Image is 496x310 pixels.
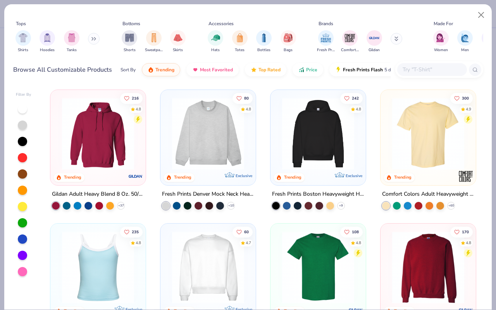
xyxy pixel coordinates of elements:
span: 242 [352,96,359,100]
img: c7b025ed-4e20-46ac-9c52-55bc1f9f47df [388,231,468,303]
img: 9145e166-e82d-49ae-94f7-186c20e691c9 [248,231,328,303]
span: + 37 [118,203,124,208]
div: 4.8 [466,240,471,246]
img: 91acfc32-fd48-4d6b-bdad-a4c1a30ac3fc [278,98,358,170]
span: Top Rated [258,67,281,73]
span: 5 day delivery [384,65,413,74]
div: filter for Hats [208,30,223,53]
span: Skirts [173,47,183,53]
div: filter for Sweatpants [145,30,163,53]
div: 4.7 [246,240,251,246]
button: Like [232,93,253,103]
img: Bags Image [284,33,292,42]
span: Hoodies [40,47,55,53]
button: filter button [317,30,335,53]
div: Filter By [16,92,31,98]
div: filter for Shirts [15,30,31,53]
span: Sweatpants [145,47,163,53]
span: 216 [132,96,139,100]
span: 170 [462,230,469,234]
span: 60 [244,230,249,234]
img: Men Image [461,33,469,42]
span: Fresh Prints [317,47,335,53]
button: filter button [170,30,186,53]
div: Fresh Prints Denver Mock Neck Heavyweight Sweatshirt [162,189,254,199]
button: Like [340,93,363,103]
span: Bottles [257,47,270,53]
img: Shirts Image [19,33,28,42]
span: Fresh Prints Flash [343,67,383,73]
div: 4.8 [136,240,141,246]
img: TopRated.gif [251,67,257,73]
span: + 60 [448,203,454,208]
button: filter button [145,30,163,53]
img: trending.gif [148,67,154,73]
div: filter for Hoodies [40,30,55,53]
img: a25d9891-da96-49f3-a35e-76288174bf3a [58,231,138,303]
button: Fresh Prints Flash5 day delivery [329,63,419,76]
button: filter button [122,30,137,53]
div: Fresh Prints Boston Heavyweight Hoodie [272,189,364,199]
span: Bags [284,47,293,53]
img: Comfort Colors Image [344,32,356,44]
img: f5d85501-0dbb-4ee4-b115-c08fa3845d83 [168,98,248,170]
button: Like [450,93,473,103]
div: 4.8 [356,240,361,246]
button: filter button [433,30,449,53]
span: Exclusive [236,173,252,178]
span: Shirts [18,47,28,53]
div: filter for Bags [281,30,296,53]
div: Made For [434,20,453,27]
span: Trending [155,67,174,73]
div: Browse All Customizable Products [13,65,112,74]
img: Fresh Prints Image [320,32,332,44]
span: Women [434,47,448,53]
img: Hoodies Image [43,33,52,42]
button: filter button [281,30,296,53]
div: filter for Men [457,30,473,53]
span: 300 [462,96,469,100]
div: 4.8 [246,106,251,112]
img: Hats Image [211,33,220,42]
span: + 9 [339,203,343,208]
button: filter button [232,30,248,53]
span: + 10 [228,203,234,208]
div: filter for Shorts [122,30,137,53]
span: Tanks [67,47,77,53]
img: 029b8af0-80e6-406f-9fdc-fdf898547912 [388,98,468,170]
span: 80 [244,96,249,100]
button: filter button [256,30,272,53]
img: Comfort Colors logo [458,169,473,184]
div: Sort By [121,66,136,73]
span: Shorts [124,47,136,53]
img: 1358499d-a160-429c-9f1e-ad7a3dc244c9 [168,231,248,303]
span: Most Favorited [200,67,233,73]
button: filter button [367,30,382,53]
button: Like [340,226,363,237]
span: 108 [352,230,359,234]
img: Shorts Image [125,33,134,42]
img: Women Image [436,33,445,42]
button: filter button [64,30,79,53]
img: db319196-8705-402d-8b46-62aaa07ed94f [278,231,358,303]
div: Comfort Colors Adult Heavyweight T-Shirt [382,189,474,199]
div: Tops [16,20,26,27]
button: Like [121,226,143,237]
span: Comfort Colors [341,47,359,53]
img: 01756b78-01f6-4cc6-8d8a-3c30c1a0c8ac [58,98,138,170]
button: Trending [142,63,180,76]
div: 4.9 [466,106,471,112]
img: Bottles Image [260,33,268,42]
button: Price [293,63,323,76]
button: Most Favorited [186,63,239,76]
img: flash.gif [335,67,341,73]
span: Exclusive [346,173,362,178]
button: Top Rated [245,63,286,76]
div: filter for Comfort Colors [341,30,359,53]
button: Like [121,93,143,103]
button: filter button [341,30,359,53]
img: Sweatpants Image [150,33,158,42]
button: filter button [15,30,31,53]
span: Price [306,67,317,73]
button: filter button [208,30,223,53]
